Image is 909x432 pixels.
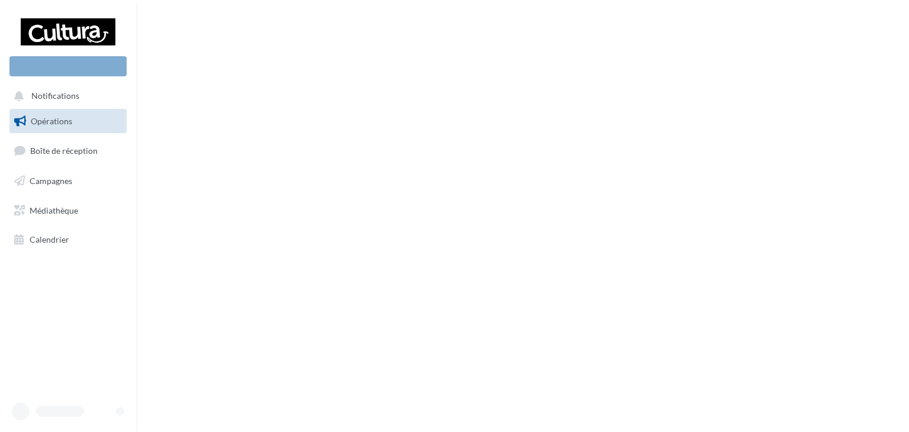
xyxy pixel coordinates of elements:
span: Notifications [31,91,79,101]
span: Campagnes [30,176,72,186]
span: Boîte de réception [30,146,98,156]
div: Nouvelle campagne [9,56,127,76]
span: Médiathèque [30,205,78,215]
a: Médiathèque [7,198,129,223]
span: Opérations [31,116,72,126]
span: Calendrier [30,234,69,244]
a: Boîte de réception [7,138,129,163]
a: Opérations [7,109,129,134]
a: Campagnes [7,169,129,194]
a: Calendrier [7,227,129,252]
